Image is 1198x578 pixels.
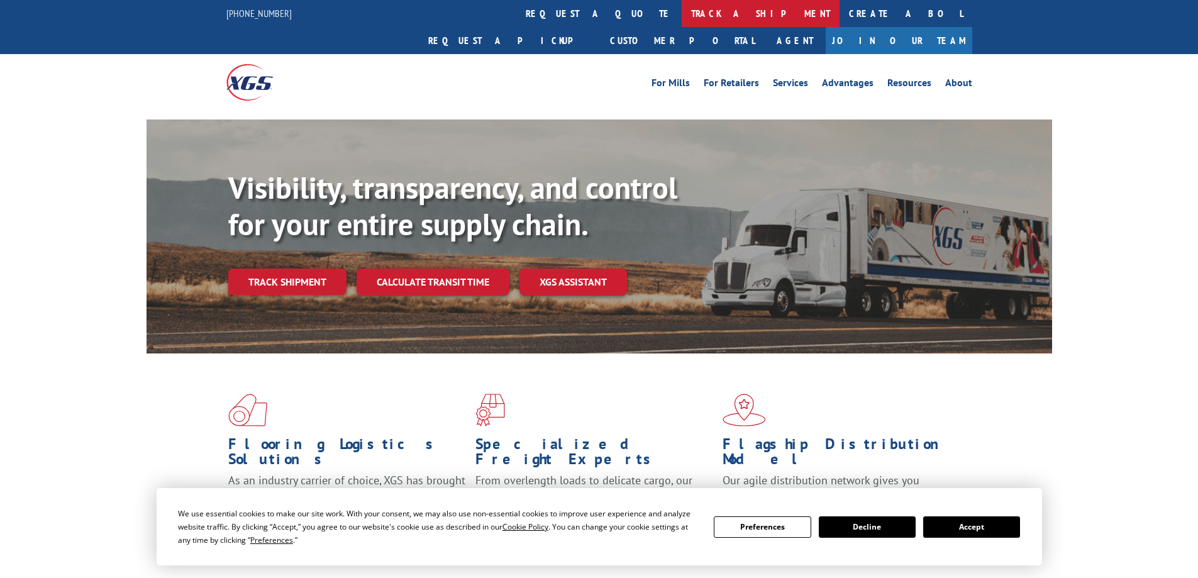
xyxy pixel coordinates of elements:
a: Services [773,78,808,92]
div: We use essential cookies to make our site work. With your consent, we may also use non-essential ... [178,507,699,547]
a: [PHONE_NUMBER] [226,7,292,19]
span: Our agile distribution network gives you nationwide inventory management on demand. [723,473,954,503]
button: Preferences [714,516,811,538]
img: xgs-icon-total-supply-chain-intelligence-red [228,394,267,426]
a: For Retailers [704,78,759,92]
img: xgs-icon-focused-on-flooring-red [475,394,505,426]
a: Track shipment [228,269,347,295]
h1: Specialized Freight Experts [475,436,713,473]
p: From overlength loads to delicate cargo, our experienced staff knows the best way to move your fr... [475,473,713,529]
a: Agent [764,27,826,54]
a: Advantages [822,78,874,92]
a: Join Our Team [826,27,972,54]
span: Preferences [250,535,293,545]
a: XGS ASSISTANT [519,269,627,296]
a: For Mills [652,78,690,92]
a: Calculate transit time [357,269,509,296]
a: Customer Portal [601,27,764,54]
h1: Flagship Distribution Model [723,436,960,473]
button: Accept [923,516,1020,538]
span: Cookie Policy [502,521,548,532]
button: Decline [819,516,916,538]
h1: Flooring Logistics Solutions [228,436,466,473]
span: As an industry carrier of choice, XGS has brought innovation and dedication to flooring logistics... [228,473,465,518]
div: Cookie Consent Prompt [157,488,1042,565]
img: xgs-icon-flagship-distribution-model-red [723,394,766,426]
b: Visibility, transparency, and control for your entire supply chain. [228,168,677,243]
a: About [945,78,972,92]
a: Resources [887,78,931,92]
a: Request a pickup [419,27,601,54]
